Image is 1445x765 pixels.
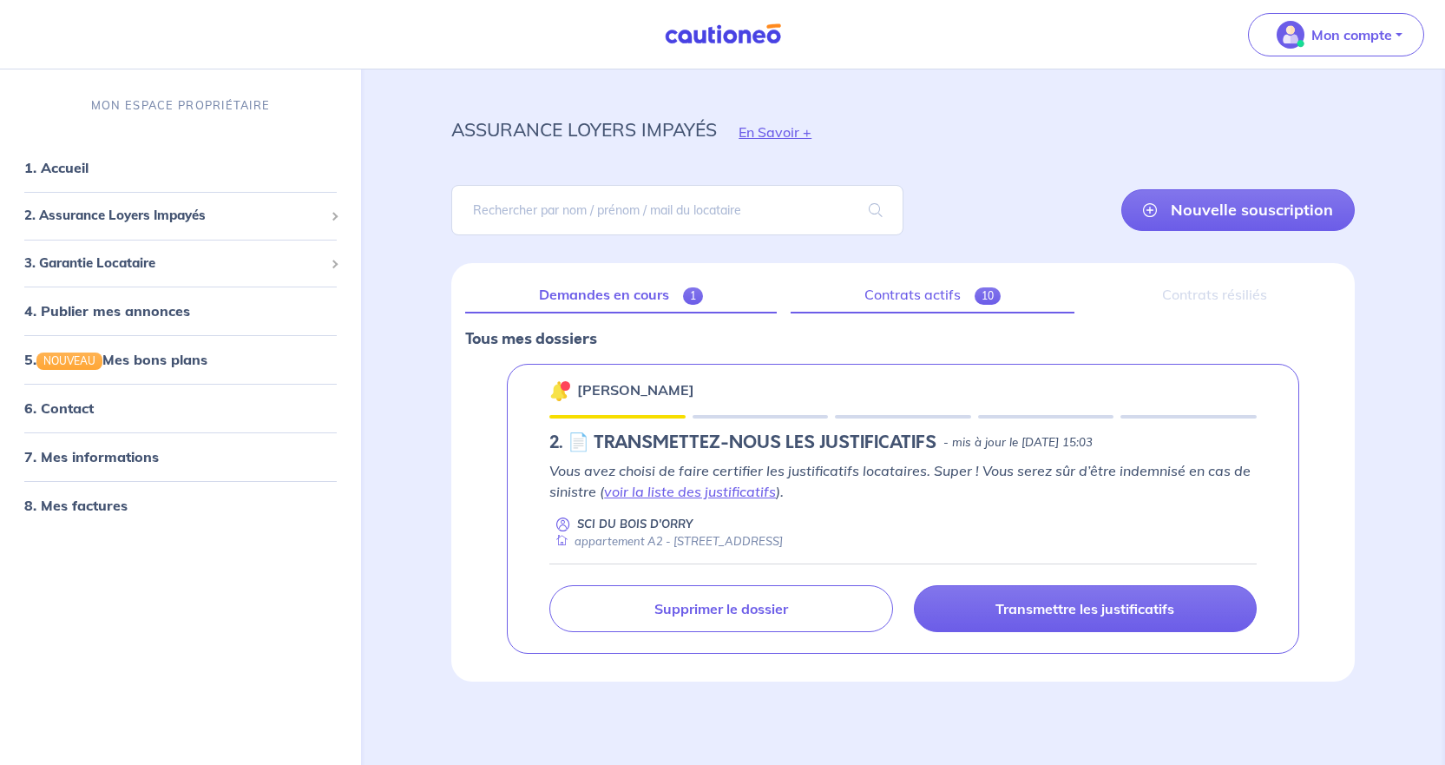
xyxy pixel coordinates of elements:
span: 2. Assurance Loyers Impayés [24,206,324,226]
a: Supprimer le dossier [549,585,892,632]
h5: 2.︎ 📄 TRANSMETTEZ-NOUS LES JUSTIFICATIFS [549,432,936,453]
p: Vous avez choisi de faire certifier les justificatifs locataires. Super ! Vous serez sûr d’être i... [549,460,1257,502]
img: Cautioneo [658,23,788,45]
span: search [848,186,903,234]
a: 5.NOUVEAUMes bons plans [24,351,207,368]
div: 5.NOUVEAUMes bons plans [7,342,354,377]
a: Demandes en cours1 [465,277,777,313]
img: illu_account_valid_menu.svg [1277,21,1304,49]
p: Supprimer le dossier [654,600,788,617]
p: assurance loyers impayés [451,114,717,145]
div: 1. Accueil [7,150,354,185]
div: 4. Publier mes annonces [7,293,354,328]
a: Nouvelle souscription [1121,189,1355,231]
input: Rechercher par nom / prénom / mail du locataire [451,185,903,235]
button: En Savoir + [717,107,833,157]
a: 8. Mes factures [24,497,128,514]
div: 6. Contact [7,391,354,425]
p: Transmettre les justificatifs [995,600,1174,617]
a: Contrats actifs10 [791,277,1074,313]
p: - mis à jour le [DATE] 15:03 [943,434,1093,452]
a: 7. Mes informations [24,448,159,465]
div: appartement A2 - [STREET_ADDRESS] [549,533,783,550]
p: Mon compte [1311,24,1392,45]
span: 3. Garantie Locataire [24,254,324,274]
div: state: DOCUMENTS-IN-PENDING, Context: NEW,CHOOSE-CERTIFICATE,ALONE,LESSOR-DOCUMENTS [549,432,1257,453]
a: Transmettre les justificatifs [914,585,1257,632]
span: 10 [975,287,1001,305]
a: 4. Publier mes annonces [24,302,190,320]
p: MON ESPACE PROPRIÉTAIRE [91,97,270,114]
img: 🔔 [549,380,570,401]
div: 3. Garantie Locataire [7,247,354,280]
p: SCI DU BOIS D'ORRY [577,516,693,532]
p: Tous mes dossiers [465,327,1341,350]
button: illu_account_valid_menu.svgMon compte [1248,13,1424,56]
div: 7. Mes informations [7,439,354,474]
a: voir la liste des justificatifs [604,483,776,500]
p: [PERSON_NAME] [577,379,694,400]
div: 2. Assurance Loyers Impayés [7,199,354,233]
span: 1 [683,287,703,305]
div: 8. Mes factures [7,488,354,523]
a: 6. Contact [24,399,94,417]
a: 1. Accueil [24,159,89,176]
